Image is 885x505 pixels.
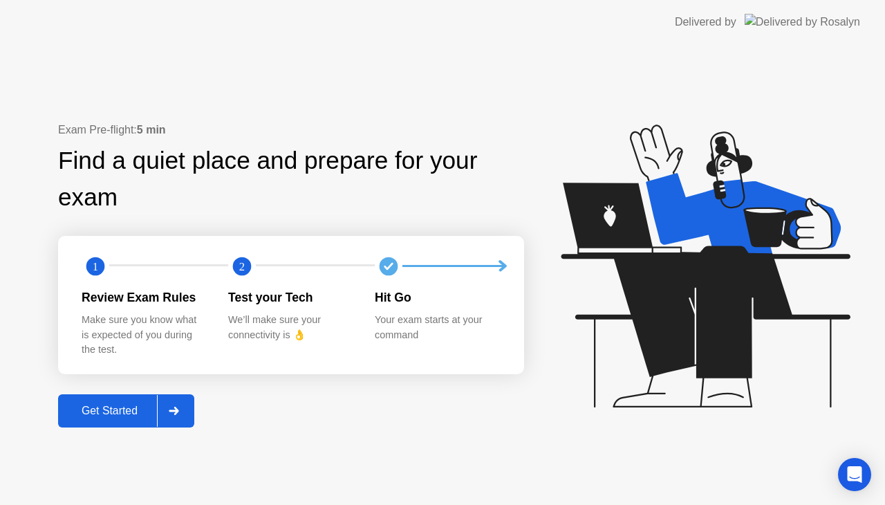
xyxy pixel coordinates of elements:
div: Delivered by [675,14,736,30]
div: Make sure you know what is expected of you during the test. [82,313,206,358]
div: We’ll make sure your connectivity is 👌 [228,313,353,342]
div: Open Intercom Messenger [838,458,871,491]
div: Find a quiet place and prepare for your exam [58,143,524,216]
button: Get Started [58,394,194,428]
b: 5 min [137,124,166,136]
text: 1 [93,259,98,273]
text: 2 [239,259,245,273]
div: Hit Go [375,288,499,306]
div: Exam Pre-flight: [58,122,524,138]
div: Get Started [62,405,157,417]
img: Delivered by Rosalyn [745,14,860,30]
div: Your exam starts at your command [375,313,499,342]
div: Review Exam Rules [82,288,206,306]
div: Test your Tech [228,288,353,306]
